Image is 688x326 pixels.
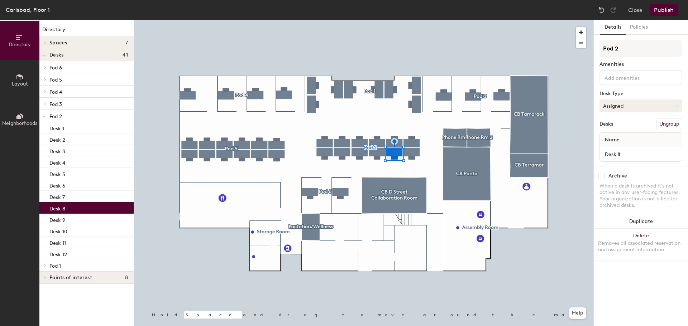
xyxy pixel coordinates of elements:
[599,183,682,209] div: When a desk is archived it's not active in any user-facing features. Your organization is not bil...
[49,215,65,223] p: Desk 9
[599,62,682,67] div: Amenities
[49,275,92,281] span: Points of interest
[628,4,642,16] button: Close
[49,204,65,212] p: Desk 8
[49,113,62,120] span: Pod 2
[123,52,128,58] span: 41
[49,40,67,46] span: Spaces
[594,214,688,229] button: Duplicate
[599,99,682,112] button: Assigned
[610,6,617,14] img: Redo
[49,263,61,269] span: Pod 1
[125,275,128,281] span: 8
[600,20,626,35] button: Details
[49,123,64,132] p: Desk 1
[49,146,65,155] p: Desk 3
[49,135,65,143] p: Desk 2
[598,240,684,253] div: Removes all associated reservation and assignment information
[608,173,627,179] div: Archive
[601,133,623,146] span: Name
[656,118,682,130] button: Ungroup
[49,101,62,107] span: Pod 3
[12,81,28,87] span: Layout
[2,120,37,126] span: Neighborhoods
[49,169,65,177] p: Desk 5
[601,149,680,159] input: Unnamed desk
[599,121,613,127] div: Desks
[49,52,63,58] span: Desks
[125,40,128,46] span: 7
[650,4,678,16] button: Publish
[6,5,50,14] div: Carlsbad, Floor 1
[9,42,31,48] span: Directory
[49,192,65,200] p: Desk 7
[49,89,62,95] span: Pod 4
[49,227,67,235] p: Desk 10
[626,20,652,35] button: Policies
[49,65,62,71] span: Pod 6
[603,73,668,82] input: Add amenities
[599,91,682,97] div: Desk Type
[594,229,688,260] button: DeleteRemoves all associated reservation and assignment information
[49,249,67,258] p: Desk 12
[49,181,65,189] p: Desk 6
[49,238,66,246] p: Desk 11
[598,6,605,14] img: Undo
[569,307,586,319] button: Help
[49,158,65,166] p: Desk 4
[39,26,134,37] h1: Directory
[49,77,62,83] span: Pod 5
